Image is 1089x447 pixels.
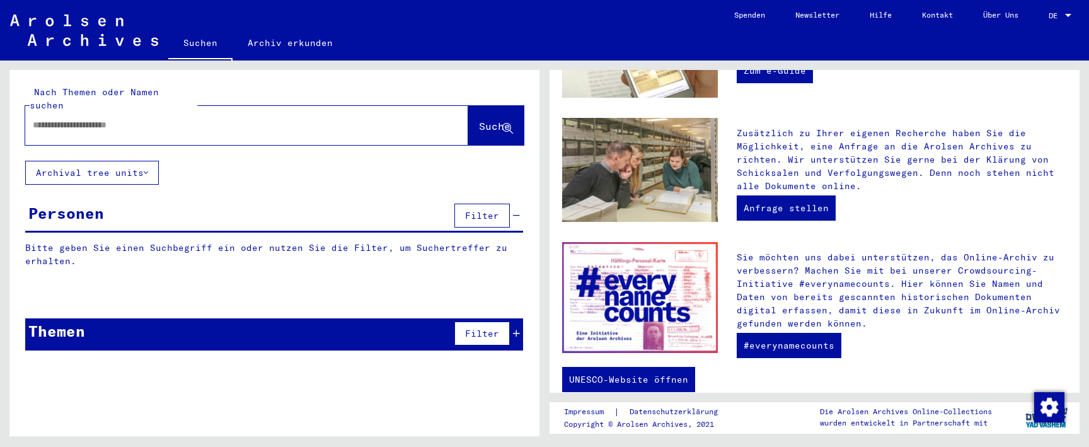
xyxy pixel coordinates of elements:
img: inquiries.jpg [562,118,718,222]
p: Bitte geben Sie einen Suchbegriff ein oder nutzen Sie die Filter, um Suchertreffer zu erhalten. [25,241,523,268]
a: Zum e-Guide [737,58,813,83]
span: DE [1049,11,1063,20]
a: Archiv erkunden [233,28,348,58]
div: | [564,405,733,419]
img: yv_logo.png [1023,402,1070,433]
p: Zusätzlich zu Ihrer eigenen Recherche haben Sie die Möglichkeit, eine Anfrage an die Arolsen Arch... [737,127,1067,193]
div: Themen [28,320,85,342]
a: Anfrage stellen [737,195,836,221]
a: UNESCO-Website öffnen [562,367,695,392]
span: Filter [465,328,499,339]
a: #everynamecounts [737,333,841,358]
span: Suche [479,120,510,132]
a: Suchen [168,28,233,61]
p: wurden entwickelt in Partnerschaft mit [820,417,992,429]
p: Sie möchten uns dabei unterstützen, das Online-Archiv zu verbessern? Machen Sie mit bei unserer C... [737,251,1067,330]
p: Die Arolsen Archives Online-Collections [820,406,992,417]
img: enc.jpg [562,242,718,353]
a: Datenschutzerklärung [619,405,733,419]
p: Copyright © Arolsen Archives, 2021 [564,419,733,430]
button: Filter [454,322,510,345]
button: Archival tree units [25,161,159,185]
img: Arolsen_neg.svg [10,15,158,46]
mat-label: Nach Themen oder Namen suchen [30,86,159,111]
div: Personen [28,202,104,224]
button: Suche [468,106,524,145]
img: Zustimmung ändern [1034,392,1064,422]
a: Impressum [564,405,614,419]
span: Filter [465,210,499,221]
button: Filter [454,204,510,228]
